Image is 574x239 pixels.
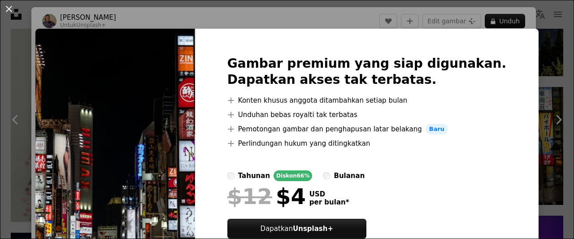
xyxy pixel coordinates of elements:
li: Perlindungan hukum yang ditingkatkan [227,138,506,149]
span: USD [309,190,349,198]
li: Konten khusus anggota ditambahkan setiap bulan [227,95,506,106]
div: bulanan [334,170,365,181]
strong: Unsplash+ [293,225,333,233]
li: Pemotongan gambar dan penghapusan latar belakang [227,124,506,135]
input: tahunanDiskon66% [227,172,235,179]
input: bulanan [323,172,330,179]
h2: Gambar premium yang siap digunakan. Dapatkan akses tak terbatas. [227,56,506,88]
span: Baru [426,124,448,135]
div: tahunan [238,170,270,181]
button: DapatkanUnsplash+ [227,219,366,239]
span: per bulan * [309,198,349,206]
li: Unduhan bebas royalti tak terbatas [227,109,506,120]
div: Diskon 66% [274,170,312,181]
span: $12 [227,185,272,208]
div: $4 [227,185,306,208]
